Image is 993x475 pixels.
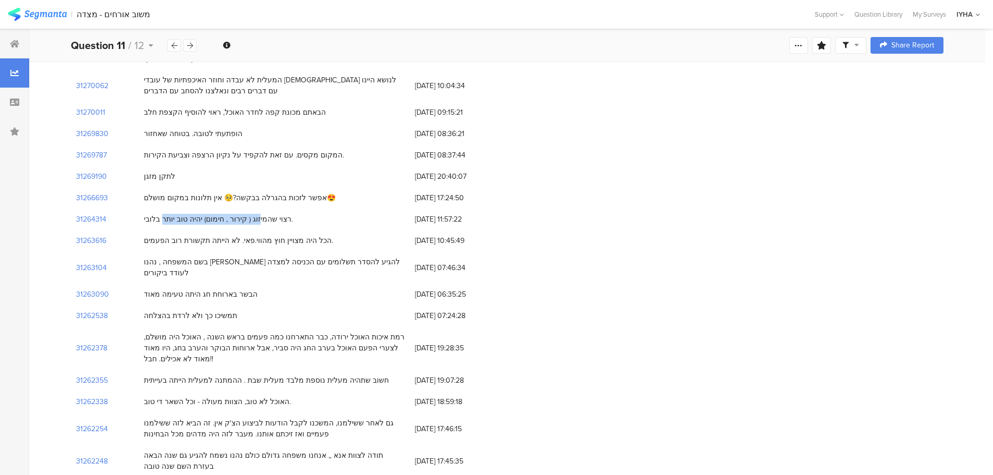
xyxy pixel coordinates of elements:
span: [DATE] 08:37:44 [415,150,498,161]
b: Question 11 [71,38,125,53]
span: [DATE] 07:24:28 [415,310,498,321]
section: 31269830 [76,128,108,139]
section: 31262355 [76,375,108,386]
span: [DATE] 18:59:18 [415,396,498,407]
section: 31263104 [76,262,107,273]
span: [DATE] 20:40:07 [415,171,498,182]
section: 31269787 [76,150,107,161]
section: 31262338 [76,396,108,407]
section: 31263616 [76,235,106,246]
span: [DATE] 06:35:25 [415,289,498,300]
span: 12 [134,38,144,53]
div: | [71,8,72,20]
section: 31263090 [76,289,109,300]
div: IYHA [957,9,973,19]
span: [DATE] 17:24:50 [415,192,498,203]
div: תודה לצוות אנא ,, אנחנו משפחה גדולם כולם נהנו נשמח להגיע גם שנה הבאה בעזרת השם שנה טובה [144,450,404,472]
section: 31266693 [76,192,108,203]
section: 31269190 [76,171,107,182]
div: גם לאחר ששילמנו, המשכנו לקבל הודעות לביצוע הצ'ק אין. זה הביא לזה ששילמנו פעמיים ואז זיכתם אותנו. ... [144,418,404,440]
span: [DATE] 07:46:34 [415,262,498,273]
span: [DATE] 08:36:21 [415,128,498,139]
span: [DATE] 10:04:34 [415,80,498,91]
div: המעלית לא עבדה וחוזר האיכפתיות של עובדי [DEMOGRAPHIC_DATA] לנושא היינו עם דברים רבים ונאלצנו להסח... [144,75,404,96]
section: 31262378 [76,343,107,354]
section: 31262538 [76,310,108,321]
img: segmanta logo [8,8,67,21]
span: [DATE] 19:28:35 [415,343,498,354]
section: 31262254 [76,423,108,434]
a: My Surveys [908,9,951,19]
div: Support [815,6,844,22]
a: Question Library [849,9,908,19]
div: תמשיכו כך ולא לרדת בהצלחה [144,310,237,321]
div: הכל היה מצויין חוץ מהווי.פאי. לא הייתה תקשורת רוב הפעמים. [144,235,333,246]
span: [DATE] 09:15:21 [415,107,498,118]
span: [DATE] 17:45:35 [415,456,498,467]
div: אפשר לזכות בהגרלה בבקשה?🥺 אין תלונות במקום מושלם😍 [144,192,336,203]
span: [DATE] 17:46:15 [415,423,498,434]
div: רצוי שהמיזוג ( קירור , חימום) יהיה טוב יותר בלובי. [144,214,293,225]
div: משוב אורחים - מצדה [77,9,150,19]
section: 31264314 [76,214,106,225]
div: רמת איכות האוכל ירודה, כבר התארחנו כמה פעמים בראש השנה , האוכל היה מושלם, לצערי הפעם האוכל בערב ה... [144,332,404,364]
section: 31262248 [76,456,108,467]
div: הבשר בארוחת חג היתה טעימה מאוד [144,289,258,300]
div: האוכל לא טוב, הצוות מעולה - וכל השאר די טוב. [144,396,291,407]
div: בשם המשפחה , נהנו [PERSON_NAME] להגיע להסדר תשלומים עם הכניסה למצדה לעודד ביקורים [144,257,404,278]
span: [DATE] 10:45:49 [415,235,498,246]
section: 31270062 [76,80,108,91]
span: / [128,38,131,53]
span: [DATE] 19:07:28 [415,375,498,386]
section: 31270011 [76,107,105,118]
div: הבאתם מכונת קפה לחדר האוכל, ראוי להוסיף הקצפת חלב [144,107,326,118]
div: חשוב שתהיה מעלית נוספת מלבד מעלית שבת . ההמתנה למעלית הייתה בעייתית [144,375,389,386]
div: המקום מקסים. עם זאת להקפיד על נקיון הרצפה וצביעת הקירות. [144,150,344,161]
div: הופתעתי לטובה. בטוחה שאחזור [144,128,242,139]
div: לתקן מזגן [144,171,175,182]
span: Share Report [891,42,934,49]
span: [DATE] 11:57:22 [415,214,498,225]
